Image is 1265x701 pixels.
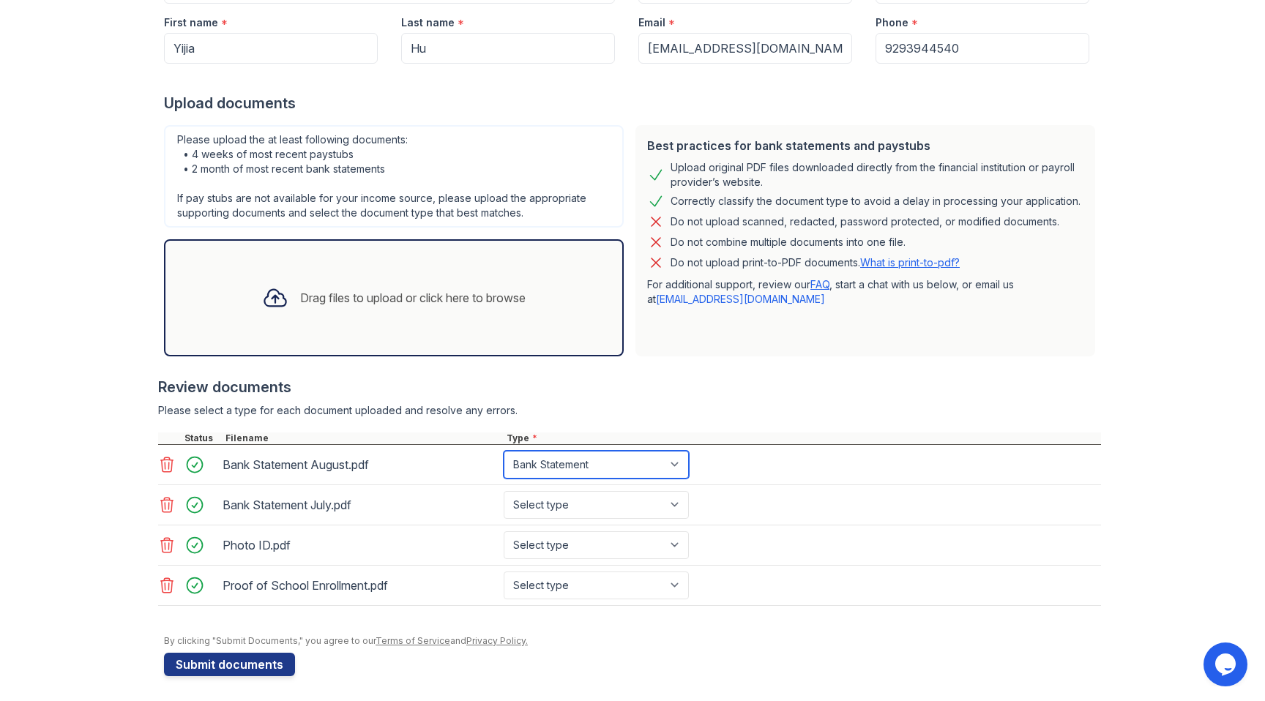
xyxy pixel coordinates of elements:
label: Email [638,15,665,30]
div: Please select a type for each document uploaded and resolve any errors. [158,403,1101,418]
a: [EMAIL_ADDRESS][DOMAIN_NAME] [656,293,825,305]
div: Photo ID.pdf [223,533,498,557]
div: Review documents [158,377,1101,397]
a: What is print-to-pdf? [860,256,960,269]
div: By clicking "Submit Documents," you agree to our and [164,635,1101,647]
p: For additional support, review our , start a chat with us below, or email us at [647,277,1083,307]
div: Drag files to upload or click here to browse [300,289,526,307]
div: Upload documents [164,93,1101,113]
div: Type [504,432,1101,444]
div: Please upload the at least following documents: • 4 weeks of most recent paystubs • 2 month of mo... [164,125,624,228]
div: Upload original PDF files downloaded directly from the financial institution or payroll provider’... [671,160,1083,190]
div: Bank Statement July.pdf [223,493,498,517]
div: Proof of School Enrollment.pdf [223,574,498,597]
div: Do not upload scanned, redacted, password protected, or modified documents. [671,213,1059,230]
label: First name [164,15,218,30]
label: Phone [876,15,908,30]
label: Last name [401,15,455,30]
a: Terms of Service [376,635,450,646]
button: Submit documents [164,653,295,676]
iframe: chat widget [1204,642,1250,686]
div: Status [182,432,223,444]
div: Do not combine multiple documents into one file. [671,233,906,251]
a: Privacy Policy. [466,635,528,646]
div: Best practices for bank statements and paystubs [647,137,1083,154]
div: Filename [223,432,504,444]
div: Bank Statement August.pdf [223,453,498,476]
a: FAQ [810,278,829,290]
p: Do not upload print-to-PDF documents. [671,255,960,270]
div: Correctly classify the document type to avoid a delay in processing your application. [671,192,1081,210]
